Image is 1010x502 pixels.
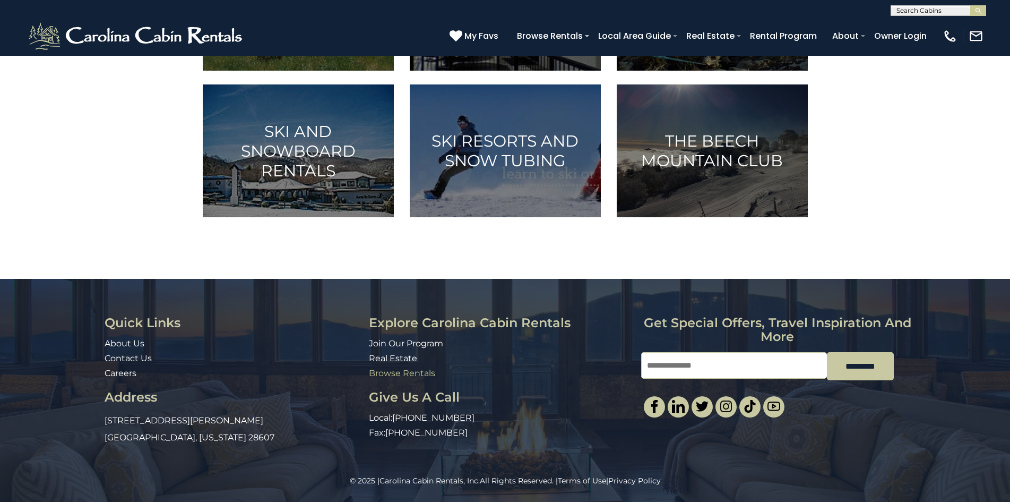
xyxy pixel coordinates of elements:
a: Ski and Snowboard Rentals [203,84,394,217]
img: mail-regular-white.png [969,29,983,44]
a: The Beech Mountain Club [617,84,808,217]
a: Ski Resorts and Snow Tubing [410,84,601,217]
a: Terms of Use [558,476,606,486]
h3: Quick Links [105,316,361,330]
h3: Get special offers, travel inspiration and more [641,316,913,344]
span: My Favs [464,29,498,42]
p: All Rights Reserved. | | [24,475,986,486]
a: Join Our Program [369,338,443,348]
a: Owner Login [869,27,932,45]
h3: The Beech Mountain Club [630,131,795,171]
a: My Favs [450,29,501,43]
a: About [827,27,864,45]
a: Careers [105,368,136,378]
img: linkedin-single.svg [672,400,685,413]
img: White-1-2.png [27,20,247,52]
span: © 2025 | [350,476,480,486]
img: tiktok.svg [744,400,756,413]
h3: Ski and Snowboard Rentals [216,122,381,181]
p: Fax: [369,427,633,439]
img: twitter-single.svg [696,400,709,413]
a: Contact Us [105,353,152,363]
a: Real Estate [369,353,417,363]
a: Browse Rentals [369,368,435,378]
img: youtube-light.svg [767,400,780,413]
p: [STREET_ADDRESS][PERSON_NAME] [GEOGRAPHIC_DATA], [US_STATE] 28607 [105,412,361,446]
img: phone-regular-white.png [943,29,957,44]
a: Local Area Guide [593,27,676,45]
a: Privacy Policy [608,476,661,486]
a: Rental Program [745,27,822,45]
h3: Ski Resorts and Snow Tubing [423,131,588,171]
a: About Us [105,338,144,348]
a: Browse Rentals [512,27,588,45]
a: [PHONE_NUMBER] [392,413,474,423]
h3: Address [105,390,361,404]
img: instagram-single.svg [720,400,732,413]
a: Real Estate [681,27,740,45]
img: facebook-single.svg [648,400,661,413]
h3: Give Us A Call [369,390,633,404]
h3: Explore Carolina Cabin Rentals [369,316,633,330]
a: [PHONE_NUMBER] [385,428,468,438]
a: Carolina Cabin Rentals, Inc. [379,476,480,486]
p: Local: [369,412,633,424]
